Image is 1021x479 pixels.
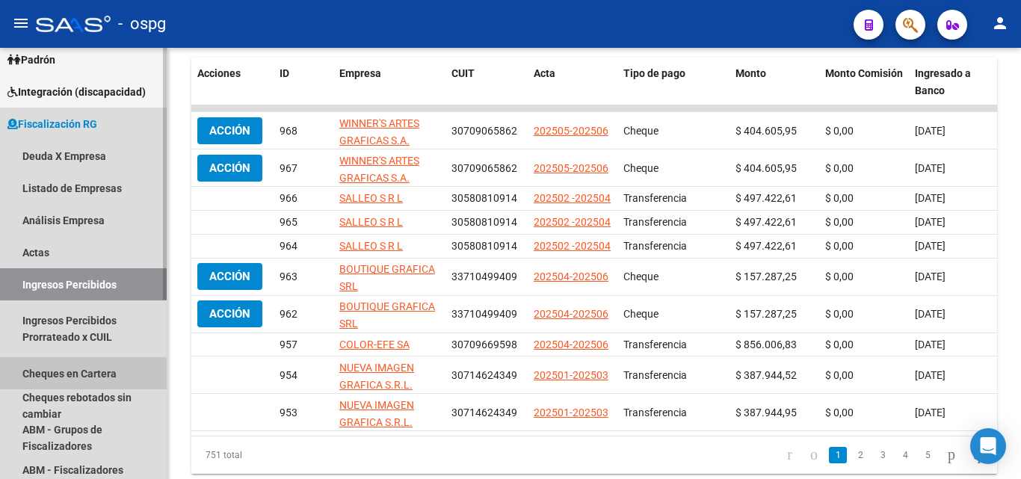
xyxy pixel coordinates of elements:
a: go to last page [966,447,987,463]
span: ID [280,67,289,79]
span: $ 0,00 [825,271,854,282]
span: $ 0,00 [825,240,854,252]
span: 30580810914 [451,240,517,252]
span: $ 0,00 [825,339,854,350]
span: Acciones [197,67,241,79]
div: 202505-202506 [534,123,608,140]
span: COLOR-EFE SA [339,339,410,350]
span: SALLEO S R L [339,240,403,252]
span: [DATE] [915,271,946,282]
li: page 1 [827,442,849,468]
span: 30714624349 [451,369,517,381]
datatable-header-cell: Ingresado a Banco [909,58,999,107]
span: [DATE] [915,339,946,350]
a: go to previous page [803,447,824,463]
span: Cheque [623,125,658,137]
mat-icon: menu [12,14,30,32]
div: 202504-202506 [534,268,608,285]
datatable-header-cell: ID [274,58,333,107]
span: 30709065862 [451,125,517,137]
span: Acción [209,307,250,321]
span: NUEVA IMAGEN GRAFICA S.R.L. [339,399,414,428]
span: BOUTIQUE GRAFICA SRL [339,300,435,330]
button: Acción [197,300,262,327]
span: Cheque [623,162,658,174]
span: 954 [280,369,297,381]
datatable-header-cell: Acciones [191,58,274,107]
span: $ 0,00 [825,308,854,320]
a: 2 [851,447,869,463]
span: $ 387.944,95 [735,407,797,418]
span: $ 387.944,52 [735,369,797,381]
span: Padrón [7,52,55,68]
a: 4 [896,447,914,463]
li: page 3 [872,442,894,468]
span: SALLEO S R L [339,216,403,228]
span: Acción [209,161,250,175]
span: $ 0,00 [825,162,854,174]
span: 964 [280,240,297,252]
li: page 2 [849,442,872,468]
span: 963 [280,271,297,282]
span: 965 [280,216,297,228]
datatable-header-cell: Monto Comisión [819,58,909,107]
span: $ 157.287,25 [735,271,797,282]
span: - ospg [118,7,166,40]
button: Acción [197,155,262,182]
span: 957 [280,339,297,350]
span: 30709065862 [451,162,517,174]
span: Monto [735,67,766,79]
a: go to first page [780,447,799,463]
span: $ 497.422,61 [735,240,797,252]
span: $ 404.605,95 [735,162,797,174]
span: $ 404.605,95 [735,125,797,137]
button: Acción [197,117,262,144]
span: [DATE] [915,240,946,252]
span: Transferencia [623,407,687,418]
datatable-header-cell: Empresa [333,58,445,107]
a: 3 [874,447,892,463]
div: 202502 -202504 [534,214,611,231]
span: [DATE] [915,125,946,137]
span: [DATE] [915,192,946,204]
span: 30580810914 [451,216,517,228]
div: 202501-202503 [534,404,608,421]
span: [DATE] [915,162,946,174]
span: [DATE] [915,407,946,418]
span: $ 0,00 [825,407,854,418]
div: 202504-202506 [534,306,608,323]
a: 1 [829,447,847,463]
div: 202502 -202504 [534,190,611,207]
div: 202505-202506 [534,160,608,177]
span: Transferencia [623,369,687,381]
span: Cheque [623,308,658,320]
span: Acción [209,270,250,283]
span: $ 0,00 [825,369,854,381]
span: [DATE] [915,369,946,381]
div: 202502 -202504 [534,238,611,255]
span: Ingresado a Banco [915,67,971,96]
span: $ 497.422,61 [735,216,797,228]
span: 953 [280,407,297,418]
button: Acción [197,263,262,290]
span: Transferencia [623,192,687,204]
span: SALLEO S R L [339,192,403,204]
span: NUEVA IMAGEN GRAFICA S.R.L. [339,362,414,391]
span: 967 [280,162,297,174]
span: Acción [209,124,250,137]
span: 962 [280,308,297,320]
span: 33710499409 [451,271,517,282]
span: WINNER'S ARTES GRAFICAS S.A. [339,117,419,146]
span: Transferencia [623,216,687,228]
span: $ 0,00 [825,125,854,137]
div: 202504-202506 [534,336,608,353]
span: [DATE] [915,308,946,320]
span: BOUTIQUE GRAFICA SRL [339,263,435,292]
span: 30714624349 [451,407,517,418]
a: go to next page [941,447,962,463]
span: 30709669598 [451,339,517,350]
span: Empresa [339,67,381,79]
datatable-header-cell: Monto [729,58,819,107]
li: page 5 [916,442,939,468]
span: 966 [280,192,297,204]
